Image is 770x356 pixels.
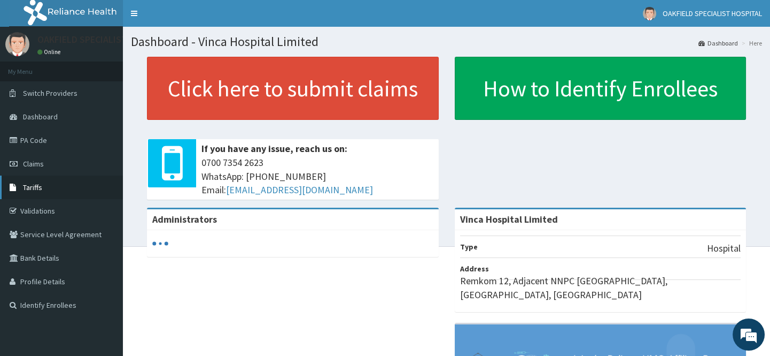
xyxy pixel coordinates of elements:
[5,240,204,277] textarea: Type your message and hit 'Enter'
[460,274,741,301] p: Remkom 12, Adjacent NNPC [GEOGRAPHIC_DATA], [GEOGRAPHIC_DATA], [GEOGRAPHIC_DATA]
[20,54,43,80] img: d_794563401_company_1708531726252_794563401
[23,183,42,192] span: Tariffs
[460,264,489,274] b: Address
[739,39,762,48] li: Here
[62,109,147,217] span: We're online!
[455,57,746,120] a: How to Identify Enrollees
[5,32,29,56] img: User Image
[698,39,738,48] a: Dashboard
[226,184,373,196] a: [EMAIL_ADDRESS][DOMAIN_NAME]
[147,57,439,120] a: Click here to submit claims
[23,112,58,122] span: Dashboard
[643,7,656,20] img: User Image
[37,35,171,44] p: OAKFIELD SPECIALIST HOSPITAL
[23,88,77,98] span: Switch Providers
[152,236,168,252] svg: audio-loading
[460,242,478,252] b: Type
[707,241,741,255] p: Hospital
[663,9,762,18] span: OAKFIELD SPECIALIST HOSPITAL
[37,48,63,56] a: Online
[152,213,217,225] b: Administrators
[23,159,44,169] span: Claims
[175,5,201,31] div: Minimize live chat window
[201,142,347,155] b: If you have any issue, reach us on:
[131,35,762,49] h1: Dashboard - Vinca Hospital Limited
[56,60,180,74] div: Chat with us now
[460,213,558,225] strong: Vinca Hospital Limited
[201,156,433,197] span: 0700 7354 2623 WhatsApp: [PHONE_NUMBER] Email:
